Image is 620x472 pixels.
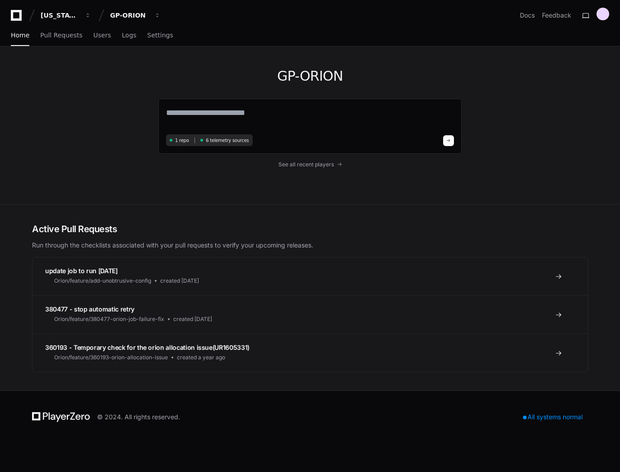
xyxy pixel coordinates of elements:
[40,25,82,46] a: Pull Requests
[93,32,111,38] span: Users
[175,137,189,144] span: 1 repo
[45,344,250,351] span: 360193 - Temporary check for the orion allocation issue(UR1605331)
[32,334,588,372] a: 360193 - Temporary check for the orion allocation issue(UR1605331)Orion/feature/360193-orion-allo...
[173,316,212,323] span: created [DATE]
[45,305,134,313] span: 380477 - stop automatic retry
[147,25,173,46] a: Settings
[122,32,136,38] span: Logs
[11,25,29,46] a: Home
[37,7,95,23] button: [US_STATE] Pacific
[97,412,180,422] div: © 2024. All rights reserved.
[278,161,334,168] span: See all recent players
[32,257,588,295] a: update job to run [DATE]Orion/feature/add-unobtrusive-configcreated [DATE]
[106,7,164,23] button: GP-ORION
[122,25,136,46] a: Logs
[41,11,79,20] div: [US_STATE] Pacific
[158,161,462,168] a: See all recent players
[11,32,29,38] span: Home
[518,411,588,423] div: All systems normal
[54,354,168,361] span: Orion/feature/360193-orion-allocation-issue
[177,354,225,361] span: created a year ago
[110,11,149,20] div: GP-ORION
[32,223,588,235] h2: Active Pull Requests
[160,277,199,284] span: created [DATE]
[93,25,111,46] a: Users
[542,11,571,20] button: Feedback
[32,295,588,334] a: 380477 - stop automatic retryOrion/feature/380477-orion-job-failure-fixcreated [DATE]
[520,11,535,20] a: Docs
[206,137,249,144] span: 6 telemetry sources
[45,267,118,275] span: update job to run [DATE]
[54,316,164,323] span: Orion/feature/380477-orion-job-failure-fix
[40,32,82,38] span: Pull Requests
[158,68,462,84] h1: GP-ORION
[147,32,173,38] span: Settings
[54,277,151,284] span: Orion/feature/add-unobtrusive-config
[32,241,588,250] p: Run through the checklists associated with your pull requests to verify your upcoming releases.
